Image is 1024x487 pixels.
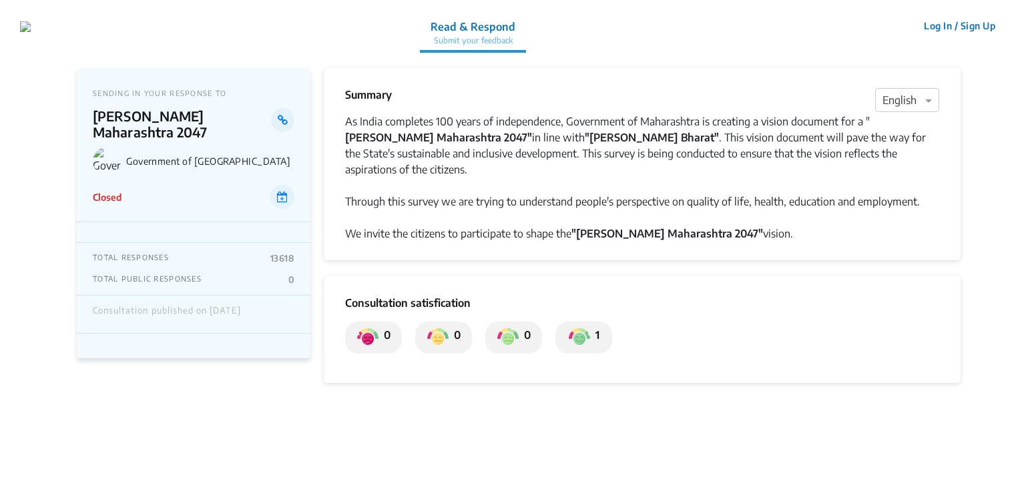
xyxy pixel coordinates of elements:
img: private_dissatisfied.png [357,327,378,348]
img: 7907nfqetxyivg6ubhai9kg9bhzr [20,21,31,32]
p: Read & Respond [431,19,515,35]
p: 0 [288,274,294,285]
p: Submit your feedback [431,35,515,47]
p: TOTAL PUBLIC RESPONSES [93,274,202,285]
p: 1 [590,327,599,348]
div: Consultation published on [DATE] [93,306,241,323]
p: Summary [345,87,392,103]
p: TOTAL RESPONSES [93,253,169,264]
strong: [PERSON_NAME] Maharashtra 2047" [345,131,532,144]
p: Closed [93,190,121,204]
p: SENDING IN YOUR RESPONSE TO [93,89,294,97]
img: private_somewhat_satisfied.png [497,327,519,348]
div: Through this survey we are trying to understand people's perspective on quality of life, health, ... [345,193,939,209]
img: private_satisfied.png [569,327,590,348]
div: We invite the citizens to participate to shape the vision. [345,225,939,241]
img: private_somewhat_dissatisfied.png [427,327,449,348]
p: Government of [GEOGRAPHIC_DATA] [126,155,294,167]
strong: "[PERSON_NAME] Bharat" [585,131,719,144]
p: Consultation satisfication [345,295,939,311]
p: 0 [378,327,391,348]
img: Government of Maharashtra logo [93,147,121,175]
p: 0 [519,327,531,348]
strong: "[PERSON_NAME] Maharashtra 2047" [571,227,763,240]
button: Log In / Sign Up [915,15,1004,36]
p: 13618 [270,253,294,264]
p: 0 [449,327,461,348]
p: [PERSON_NAME] Maharashtra 2047 [93,108,271,140]
div: As India completes 100 years of independence, Government of Maharashtra is creating a vision docu... [345,113,939,177]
